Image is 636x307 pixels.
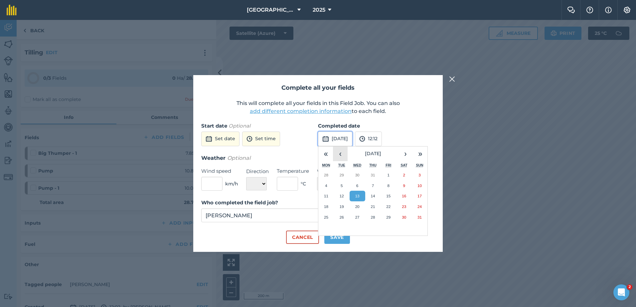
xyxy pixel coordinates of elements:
[201,154,435,162] h3: Weather
[340,194,344,198] abbr: 12 August 2025
[381,212,396,223] button: 29 August 2025
[417,215,422,219] abbr: 31 August 2025
[386,215,391,219] abbr: 29 August 2025
[334,212,350,223] button: 26 August 2025
[334,191,350,201] button: 12 August 2025
[201,123,227,129] strong: Start date
[350,191,365,201] button: 13 August 2025
[201,167,238,175] label: Wind speed
[318,170,334,180] button: 28 July 2025
[396,180,412,191] button: 9 August 2025
[605,6,612,14] img: svg+xml;base64,PHN2ZyB4bWxucz0iaHR0cDovL3d3dy53My5vcmcvMjAwMC9zdmciIHdpZHRoPSIxNyIgaGVpZ2h0PSIxNy...
[333,147,348,161] button: ‹
[338,163,345,167] abbr: Tuesday
[365,201,381,212] button: 21 August 2025
[340,204,344,209] abbr: 19 August 2025
[242,132,280,146] button: Set time
[412,170,427,180] button: 3 August 2025
[386,163,391,167] abbr: Friday
[412,212,427,223] button: 31 August 2025
[365,212,381,223] button: 28 August 2025
[318,147,333,161] button: «
[318,212,334,223] button: 25 August 2025
[365,170,381,180] button: 31 July 2025
[355,194,360,198] abbr: 13 August 2025
[318,123,360,129] strong: Completed date
[417,204,422,209] abbr: 24 August 2025
[201,99,435,115] p: This will complete all your fields in this Field Job. You can also to each field.
[286,231,319,244] button: Cancel
[324,173,328,177] abbr: 28 July 2025
[229,123,250,129] em: Optional
[225,180,238,187] span: km/h
[341,183,343,188] abbr: 5 August 2025
[365,191,381,201] button: 14 August 2025
[322,135,329,143] img: svg+xml;base64,PD94bWwgdmVyc2lvbj0iMS4wIiBlbmNvZGluZz0idXRmLTgiPz4KPCEtLSBHZW5lcmF0b3I6IEFkb2JlIE...
[318,132,352,146] button: [DATE]
[350,170,365,180] button: 30 July 2025
[318,191,334,201] button: 11 August 2025
[340,173,344,177] abbr: 29 July 2025
[355,173,360,177] abbr: 30 July 2025
[201,132,239,146] button: Set date
[350,201,365,212] button: 20 August 2025
[313,6,325,14] span: 2025
[277,167,309,175] label: Temperature
[322,163,330,167] abbr: Monday
[334,201,350,212] button: 19 August 2025
[372,183,374,188] abbr: 7 August 2025
[381,191,396,201] button: 15 August 2025
[355,204,360,209] abbr: 20 August 2025
[325,183,327,188] abbr: 4 August 2025
[206,135,212,143] img: svg+xml;base64,PD94bWwgdmVyc2lvbj0iMS4wIiBlbmNvZGluZz0idXRmLTgiPz4KPCEtLSBHZW5lcmF0b3I6IEFkb2JlIE...
[324,194,328,198] abbr: 11 August 2025
[247,6,295,14] span: [GEOGRAPHIC_DATA]
[388,183,390,188] abbr: 8 August 2025
[623,7,631,13] img: A cog icon
[324,204,328,209] abbr: 18 August 2025
[402,204,406,209] abbr: 23 August 2025
[353,163,362,167] abbr: Wednesday
[413,147,427,161] button: »
[396,212,412,223] button: 30 August 2025
[396,170,412,180] button: 2 August 2025
[201,83,435,93] h2: Complete all your fields
[324,231,350,244] button: Save
[403,183,405,188] abbr: 9 August 2025
[246,135,252,143] img: svg+xml;base64,PD94bWwgdmVyc2lvbj0iMS4wIiBlbmNvZGluZz0idXRmLTgiPz4KPCEtLSBHZW5lcmF0b3I6IEFkb2JlIE...
[417,183,422,188] abbr: 10 August 2025
[381,201,396,212] button: 22 August 2025
[449,75,455,83] img: svg+xml;base64,PHN2ZyB4bWxucz0iaHR0cDovL3d3dy53My5vcmcvMjAwMC9zdmciIHdpZHRoPSIyMiIgaGVpZ2h0PSIzMC...
[412,180,427,191] button: 10 August 2025
[356,183,358,188] abbr: 6 August 2025
[396,191,412,201] button: 16 August 2025
[402,215,406,219] abbr: 30 August 2025
[340,215,344,219] abbr: 26 August 2025
[355,132,382,146] button: 12:12
[371,194,375,198] abbr: 14 August 2025
[334,170,350,180] button: 29 July 2025
[417,194,422,198] abbr: 17 August 2025
[334,180,350,191] button: 5 August 2025
[386,204,391,209] abbr: 22 August 2025
[301,180,306,187] span: ° C
[627,284,632,290] span: 2
[227,155,250,161] em: Optional
[350,180,365,191] button: 6 August 2025
[250,107,352,115] button: add different completion information
[201,199,278,206] strong: Who completed the field job?
[402,194,406,198] abbr: 16 August 2025
[418,173,420,177] abbr: 3 August 2025
[388,173,390,177] abbr: 1 August 2025
[318,201,334,212] button: 18 August 2025
[412,191,427,201] button: 17 August 2025
[381,180,396,191] button: 8 August 2025
[246,167,269,175] label: Direction
[365,180,381,191] button: 7 August 2025
[369,163,377,167] abbr: Thursday
[371,215,375,219] abbr: 28 August 2025
[324,215,328,219] abbr: 25 August 2025
[371,173,375,177] abbr: 31 July 2025
[396,201,412,212] button: 23 August 2025
[350,212,365,223] button: 27 August 2025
